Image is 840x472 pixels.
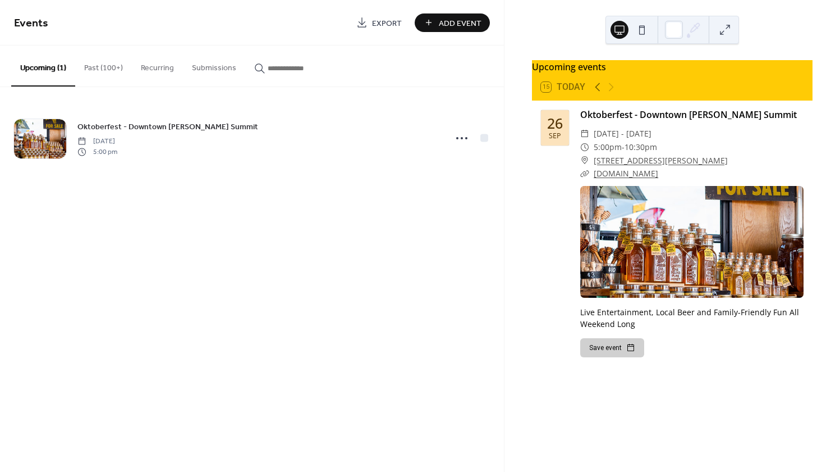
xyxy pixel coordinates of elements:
button: Save event [580,338,644,357]
div: ​ [580,154,589,167]
span: Events [14,12,48,34]
div: Sep [549,133,561,140]
button: Past (100+) [75,46,132,85]
span: [DATE] [77,137,117,147]
a: [DOMAIN_NAME] [594,168,658,179]
a: Oktoberfest - Downtown [PERSON_NAME] Summit [77,120,258,133]
span: Oktoberfest - Downtown [PERSON_NAME] Summit [77,121,258,133]
a: [STREET_ADDRESS][PERSON_NAME] [594,154,728,167]
button: Add Event [415,13,490,32]
div: ​ [580,140,589,154]
div: Live Entertainment, Local Beer and Family-Friendly Fun All Weekend Long [580,306,804,330]
div: ​ [580,127,589,140]
a: Export [348,13,410,32]
button: Submissions [183,46,245,85]
span: 5:00 pm [77,147,117,157]
div: 26 [547,116,563,130]
button: Recurring [132,46,183,85]
span: 10:30pm [625,140,657,154]
span: 5:00pm [594,140,622,154]
span: Export [372,17,402,29]
span: [DATE] - [DATE] [594,127,651,140]
span: - [622,140,625,154]
span: Add Event [439,17,481,29]
div: ​ [580,167,589,180]
div: Upcoming events [532,60,813,74]
button: Upcoming (1) [11,46,75,87]
a: Oktoberfest - Downtown [PERSON_NAME] Summit [580,108,797,121]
